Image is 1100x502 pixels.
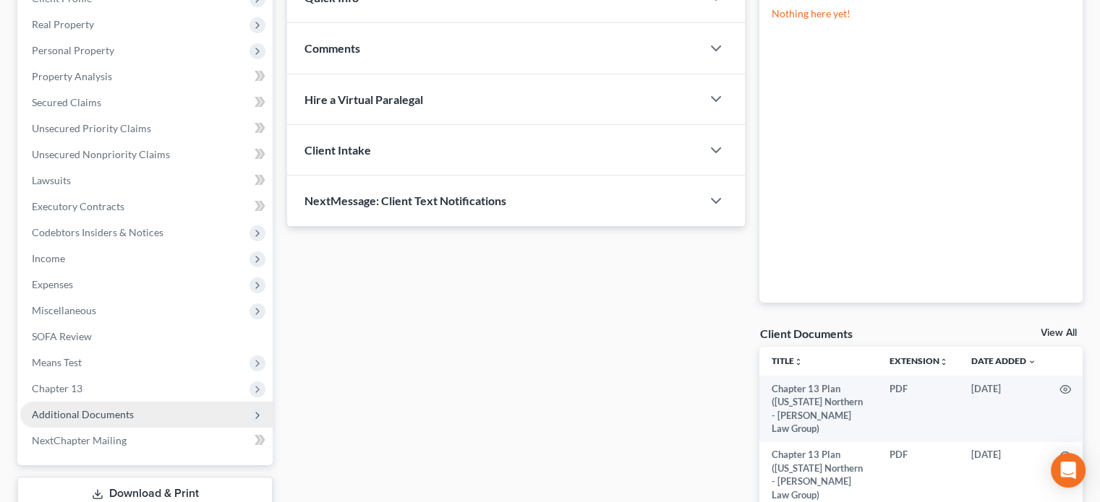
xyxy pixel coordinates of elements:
[32,174,71,186] span: Lawsuits
[32,18,94,30] span: Real Property
[304,41,360,55] span: Comments
[32,252,65,264] span: Income
[759,326,852,341] div: Client Documents
[32,330,92,342] span: SOFA Review
[32,96,101,108] span: Secured Claims
[1051,453,1086,488] div: Open Intercom Messenger
[32,408,134,420] span: Additional Documents
[939,358,948,366] i: unfold_more
[1041,328,1077,338] a: View All
[20,116,273,142] a: Unsecured Priority Claims
[32,278,73,290] span: Expenses
[890,355,948,366] a: Extensionunfold_more
[32,148,170,160] span: Unsecured Nonpriority Claims
[20,64,273,90] a: Property Analysis
[20,428,273,454] a: NextChapter Mailing
[771,7,1071,21] p: Nothing here yet!
[32,356,82,368] span: Means Test
[32,44,114,56] span: Personal Property
[32,434,127,446] span: NextChapter Mailing
[32,226,163,238] span: Codebtors Insiders & Notices
[759,376,878,442] td: Chapter 13 Plan ([US_STATE] Northern - [PERSON_NAME] Law Group)
[20,142,273,168] a: Unsecured Nonpriority Claims
[1028,358,1036,366] i: expand_more
[32,122,151,134] span: Unsecured Priority Claims
[32,382,82,394] span: Chapter 13
[304,143,371,157] span: Client Intake
[20,194,273,220] a: Executory Contracts
[878,376,960,442] td: PDF
[971,355,1036,366] a: Date Added expand_more
[32,304,96,316] span: Miscellaneous
[20,168,273,194] a: Lawsuits
[771,355,802,366] a: Titleunfold_more
[32,200,124,212] span: Executory Contracts
[20,324,273,350] a: SOFA Review
[960,376,1048,442] td: [DATE]
[32,70,112,82] span: Property Analysis
[20,90,273,116] a: Secured Claims
[793,358,802,366] i: unfold_more
[304,194,506,207] span: NextMessage: Client Text Notifications
[304,92,423,106] span: Hire a Virtual Paralegal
